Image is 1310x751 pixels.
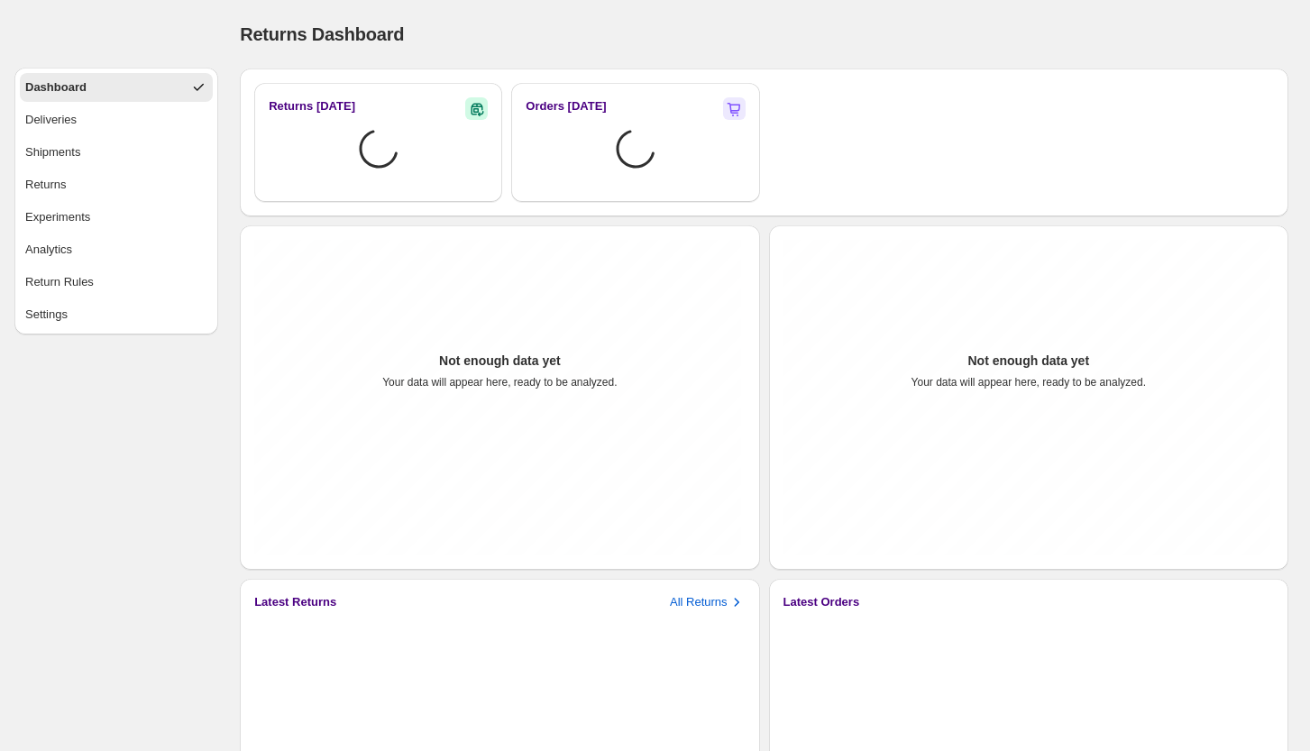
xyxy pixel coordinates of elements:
button: Settings [20,300,213,329]
button: Analytics [20,235,213,264]
button: Shipments [20,138,213,167]
button: Returns [20,170,213,199]
div: Settings [25,306,68,324]
button: Dashboard [20,73,213,102]
div: Shipments [25,143,80,161]
button: Deliveries [20,105,213,134]
h3: Returns [DATE] [269,97,355,115]
div: Deliveries [25,111,77,129]
h3: Latest Orders [783,593,860,611]
div: Returns [25,176,67,194]
span: Returns Dashboard [240,24,404,44]
div: Return Rules [25,273,94,291]
h3: Latest Returns [254,593,336,611]
div: Experiments [25,208,90,226]
div: Analytics [25,241,72,259]
h2: Orders [DATE] [526,97,606,115]
button: Return Rules [20,268,213,297]
button: All Returns [670,593,746,611]
p: All Returns [670,593,728,611]
div: Dashboard [25,78,87,96]
button: Experiments [20,203,213,232]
